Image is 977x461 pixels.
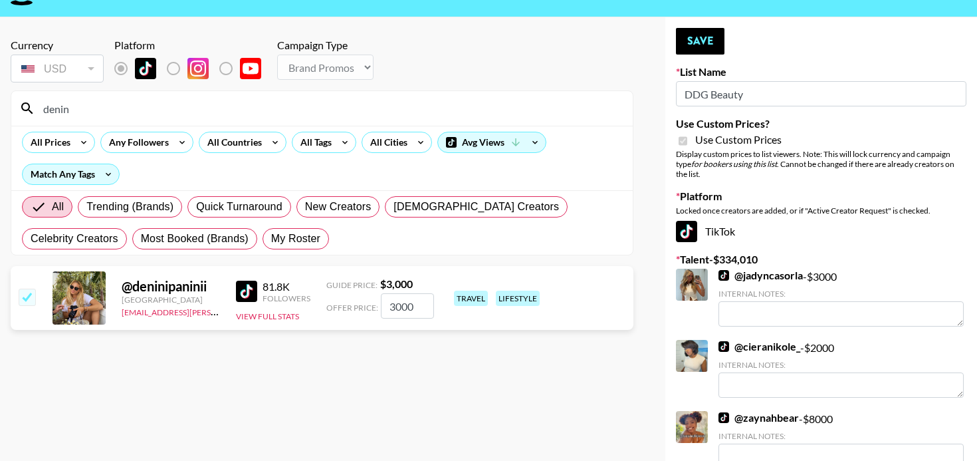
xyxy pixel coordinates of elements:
[381,293,434,319] input: 3,000
[676,28,724,55] button: Save
[23,164,119,184] div: Match Any Tags
[122,305,318,317] a: [EMAIL_ADDRESS][PERSON_NAME][DOMAIN_NAME]
[31,231,118,247] span: Celebrity Creators
[718,341,729,352] img: TikTok
[718,411,799,424] a: @zaynahbear
[240,58,261,79] img: YouTube
[114,39,272,52] div: Platform
[676,117,966,130] label: Use Custom Prices?
[141,231,249,247] span: Most Booked (Brands)
[676,190,966,203] label: Platform
[305,199,372,215] span: New Creators
[454,291,488,306] div: travel
[199,132,265,152] div: All Countries
[101,132,171,152] div: Any Followers
[676,65,966,78] label: List Name
[23,132,73,152] div: All Prices
[718,340,964,398] div: - $ 2000
[271,231,320,247] span: My Roster
[362,132,410,152] div: All Cities
[196,199,282,215] span: Quick Turnaround
[718,269,803,282] a: @jadyncasorla
[438,132,546,152] div: Avg Views
[135,58,156,79] img: TikTok
[691,159,777,169] em: for bookers using this list
[13,57,101,80] div: USD
[676,253,966,266] label: Talent - $ 334,010
[718,269,964,327] div: - $ 3000
[187,58,209,79] img: Instagram
[263,293,310,303] div: Followers
[695,133,782,146] span: Use Custom Prices
[11,39,104,52] div: Currency
[718,360,964,370] div: Internal Notes:
[718,431,964,441] div: Internal Notes:
[114,55,272,82] div: List locked to TikTok.
[676,221,697,242] img: TikTok
[380,277,413,290] strong: $ 3,000
[122,278,220,295] div: @ deninipaninii
[52,199,64,215] span: All
[676,206,966,216] div: Locked once creators are added, or if "Active Creator Request" is checked.
[676,149,966,179] div: Display custom prices to list viewers. Note: This will lock currency and campaign type . Cannot b...
[326,303,378,313] span: Offer Price:
[718,270,729,281] img: TikTok
[718,340,800,353] a: @cieranikole_
[236,311,299,321] button: View Full Stats
[277,39,374,52] div: Campaign Type
[236,281,257,302] img: TikTok
[292,132,334,152] div: All Tags
[496,291,540,306] div: lifestyle
[11,52,104,85] div: Currency is locked to USD
[393,199,559,215] span: [DEMOGRAPHIC_DATA] Creators
[326,280,378,290] span: Guide Price:
[86,199,173,215] span: Trending (Brands)
[263,280,310,293] div: 81.8K
[676,221,966,242] div: TikTok
[122,295,220,305] div: [GEOGRAPHIC_DATA]
[35,98,625,119] input: Search by User Name
[718,412,729,423] img: TikTok
[718,289,964,299] div: Internal Notes:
